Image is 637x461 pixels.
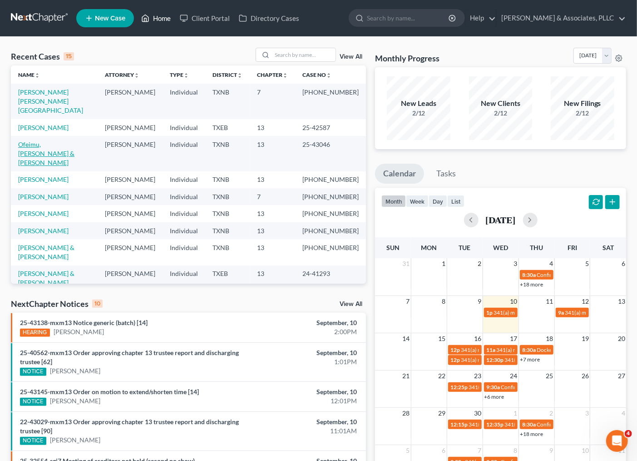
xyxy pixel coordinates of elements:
[156,294,170,309] button: Send a message…
[295,136,366,171] td: 25-43046
[20,319,148,326] a: 25-43138-mxm13 Notice generic (batch) [14]
[163,119,205,136] td: Individual
[340,301,362,307] a: View All
[18,210,69,217] a: [PERSON_NAME]
[134,73,139,78] i: unfold_more
[487,356,504,363] span: 12:30p
[295,239,366,265] td: [PHONE_NUMBER]
[386,244,400,251] span: Sun
[250,188,295,205] td: 7
[18,124,69,131] a: [PERSON_NAME]
[568,244,577,251] span: Fri
[530,244,543,251] span: Thu
[428,164,464,184] a: Tasks
[237,73,242,78] i: unfold_more
[402,371,411,381] span: 21
[584,258,590,269] span: 5
[20,368,46,376] div: NOTICE
[405,445,411,456] span: 5
[170,71,189,78] a: Typeunfold_more
[523,346,536,353] span: 8:30a
[205,205,250,222] td: TXNB
[545,296,554,307] span: 11
[137,10,175,26] a: Home
[451,346,460,353] span: 12p
[375,53,439,64] h3: Monthly Progress
[98,266,163,291] td: [PERSON_NAME]
[14,298,21,305] button: Emoji picker
[617,333,626,344] span: 20
[251,357,357,366] div: 1:01PM
[11,298,103,309] div: NextChapter Notices
[163,84,205,119] td: Individual
[105,71,139,78] a: Attorneyunfold_more
[35,73,40,78] i: unfold_more
[549,408,554,419] span: 2
[381,195,406,207] button: month
[387,109,450,118] div: 2/12
[163,136,205,171] td: Individual
[625,430,632,437] span: 4
[474,408,483,419] span: 30
[549,445,554,456] span: 9
[205,266,250,291] td: TXEB
[558,309,564,316] span: 9a
[469,384,557,391] span: 341(a) meeting for [PERSON_NAME]
[251,348,357,357] div: September, 10
[340,54,362,60] a: View All
[98,239,163,265] td: [PERSON_NAME]
[441,296,447,307] span: 8
[98,84,163,119] td: [PERSON_NAME]
[438,333,447,344] span: 15
[7,71,174,187] div: Katie says…
[581,333,590,344] span: 19
[98,222,163,239] td: [PERSON_NAME]
[20,437,46,445] div: NOTICE
[20,418,239,435] a: 22-43029-mxm13 Order approving chapter 13 trustee report and discharging trustee [90]
[43,298,50,305] button: Upload attachment
[477,258,483,269] span: 2
[520,431,543,437] a: +18 more
[18,71,40,78] a: Nameunfold_more
[250,119,295,136] td: 13
[484,393,504,400] a: +6 more
[513,408,518,419] span: 1
[295,266,366,291] td: 24-41293
[20,329,50,337] div: HEARING
[551,98,614,109] div: New Filings
[92,300,103,308] div: 10
[295,205,366,222] td: [PHONE_NUMBER]
[438,371,447,381] span: 22
[251,426,357,436] div: 11:01AM
[44,5,103,11] h1: [PERSON_NAME]
[250,266,295,291] td: 13
[250,84,295,119] td: 7
[44,11,84,20] p: Active 6h ago
[98,205,163,222] td: [PERSON_NAME]
[509,296,518,307] span: 10
[621,258,626,269] span: 6
[95,15,125,22] span: New Case
[15,77,129,94] b: 🚨ATTN: [GEOGRAPHIC_DATA] of [US_STATE]
[509,371,518,381] span: 24
[163,222,205,239] td: Individual
[465,10,496,26] a: Help
[98,171,163,188] td: [PERSON_NAME]
[402,333,411,344] span: 14
[295,119,366,136] td: 25-42587
[477,296,483,307] span: 9
[250,222,295,239] td: 13
[429,195,447,207] button: day
[251,396,357,406] div: 12:01PM
[617,296,626,307] span: 13
[272,48,336,61] input: Search by name...
[487,309,493,316] span: 1p
[18,270,74,286] a: [PERSON_NAME] & [PERSON_NAME]
[461,346,549,353] span: 341(a) meeting for [PERSON_NAME]
[251,387,357,396] div: September, 10
[451,384,468,391] span: 12:25p
[537,346,618,353] span: Docket Text: for [PERSON_NAME]
[142,4,159,21] button: Home
[54,327,104,336] a: [PERSON_NAME]
[98,188,163,205] td: [PERSON_NAME]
